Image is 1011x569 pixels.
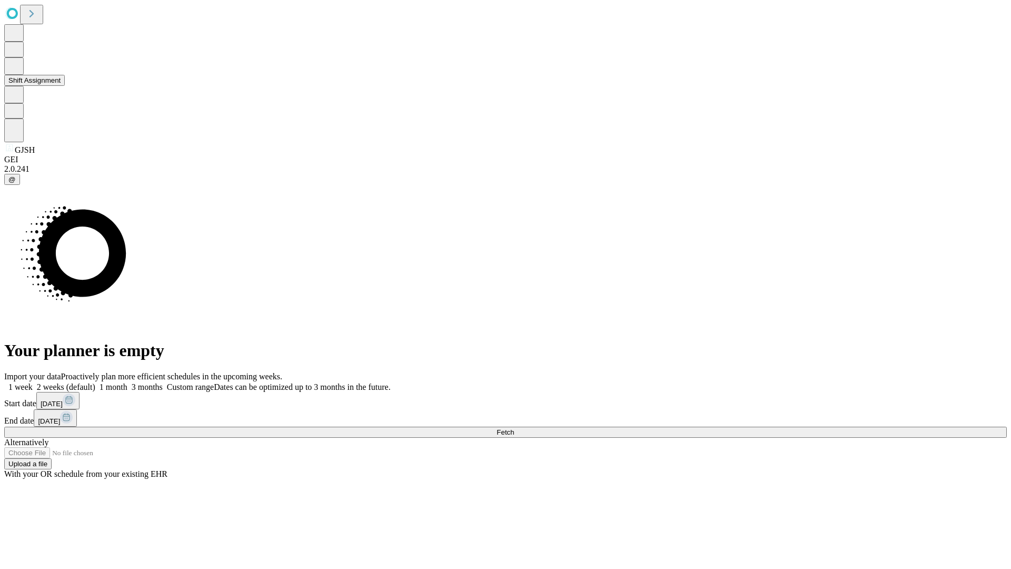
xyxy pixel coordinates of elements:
[4,427,1007,438] button: Fetch
[4,469,167,478] span: With your OR schedule from your existing EHR
[4,341,1007,360] h1: Your planner is empty
[4,164,1007,174] div: 2.0.241
[36,392,80,409] button: [DATE]
[4,458,52,469] button: Upload a file
[497,428,514,436] span: Fetch
[4,174,20,185] button: @
[4,438,48,447] span: Alternatively
[4,75,65,86] button: Shift Assignment
[38,417,60,425] span: [DATE]
[8,175,16,183] span: @
[34,409,77,427] button: [DATE]
[41,400,63,408] span: [DATE]
[4,155,1007,164] div: GEI
[132,382,163,391] span: 3 months
[4,409,1007,427] div: End date
[61,372,282,381] span: Proactively plan more efficient schedules in the upcoming weeks.
[8,382,33,391] span: 1 week
[214,382,390,391] span: Dates can be optimized up to 3 months in the future.
[100,382,127,391] span: 1 month
[15,145,35,154] span: GJSH
[37,382,95,391] span: 2 weeks (default)
[167,382,214,391] span: Custom range
[4,392,1007,409] div: Start date
[4,372,61,381] span: Import your data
